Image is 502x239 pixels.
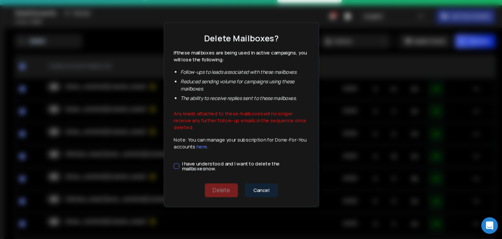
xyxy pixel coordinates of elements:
p: Any leads attached to these mailboxes will no longer receive any further follow-up emails in the ... [187,112,315,135]
h1: Delete Mailboxes? [216,42,287,52]
button: Delete [216,184,248,197]
li: Follow-ups to leads associated with these mailboxes . [193,76,315,82]
p: If these mailboxes are being used in active campaigns, you will lose the following: [187,57,315,70]
li: The ability to receive replies sent to these mailboxes . [193,101,315,107]
a: here [209,146,219,153]
label: I have understood and I want to delete the mailbox es now. [195,163,315,173]
li: Reduced sending volume for campaigns using these mailboxes . [193,85,315,98]
div: Open Intercom Messenger [478,216,494,232]
button: Cancel [254,184,286,197]
p: Note: You can manage your subscription for Done-For-You accounts . [187,140,315,153]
